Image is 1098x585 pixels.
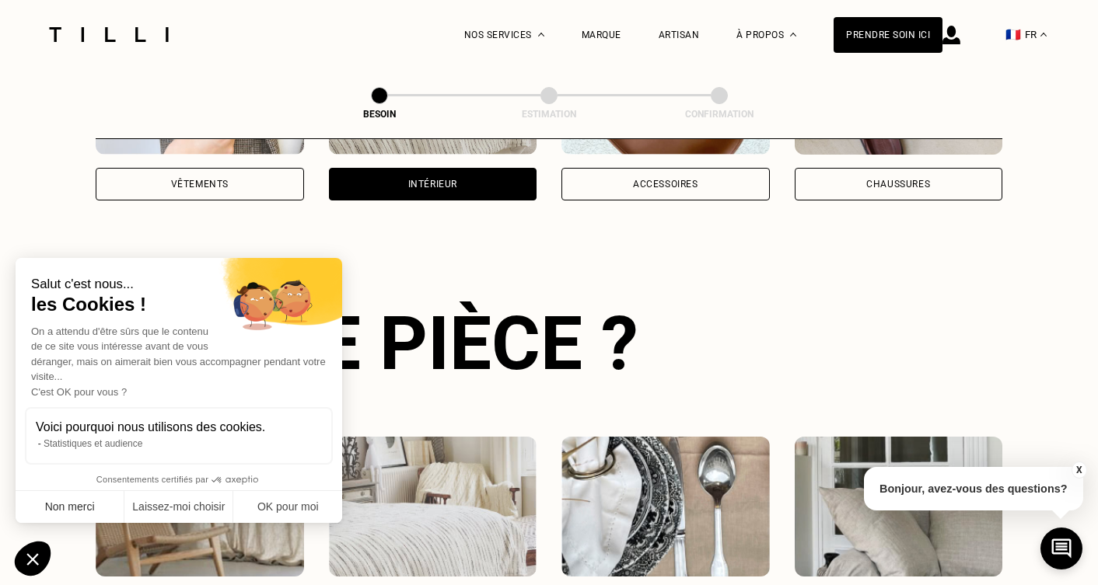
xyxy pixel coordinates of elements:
[659,30,700,40] a: Artisan
[96,300,1002,387] div: Quelle pièce ?
[633,179,698,189] div: Accessoires
[1040,33,1047,37] img: menu déroulant
[866,179,930,189] div: Chaussures
[561,437,770,576] img: Tilli retouche votre Linge de table
[834,17,942,53] a: Prendre soin ici
[790,33,796,37] img: Menu déroulant à propos
[942,26,960,44] img: icône connexion
[471,109,627,120] div: Estimation
[795,437,1003,576] img: Tilli retouche votre Canapé & chaises
[329,437,537,576] img: Tilli retouche votre Linge de lit
[538,33,544,37] img: Menu déroulant
[408,179,457,189] div: Intérieur
[44,27,174,42] img: Logo du service de couturière Tilli
[302,109,457,120] div: Besoin
[1005,27,1021,42] span: 🇫🇷
[642,109,797,120] div: Confirmation
[864,467,1083,510] p: Bonjour, avez-vous des questions?
[171,179,229,189] div: Vêtements
[1071,461,1086,479] button: X
[582,30,621,40] a: Marque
